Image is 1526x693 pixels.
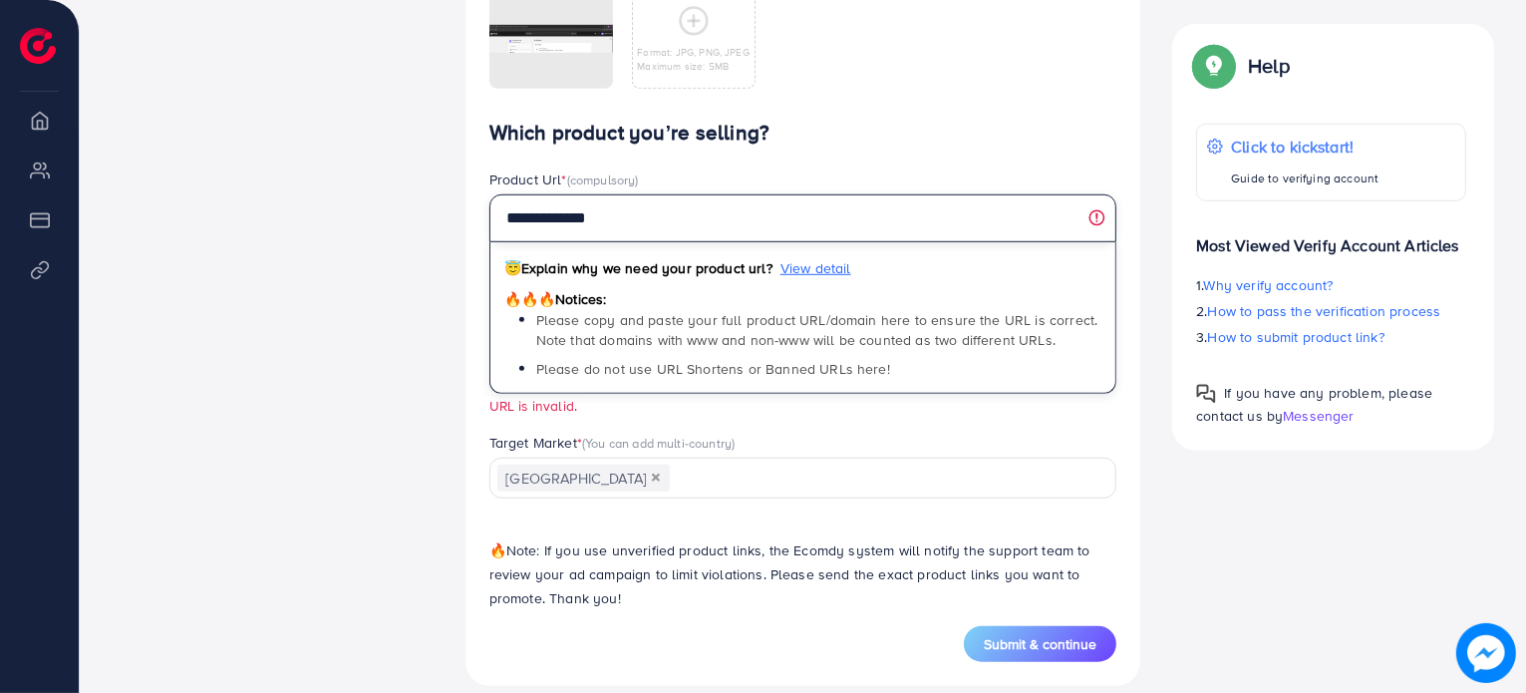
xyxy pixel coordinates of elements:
[489,396,577,415] small: URL is invalid.
[1196,48,1232,84] img: Popup guide
[672,464,1091,495] input: Search for option
[1231,135,1378,159] p: Click to kickstart!
[1196,383,1432,426] span: If you have any problem, please contact us by
[1248,54,1290,78] p: Help
[1196,217,1466,257] p: Most Viewed Verify Account Articles
[567,171,639,188] span: (compulsory)
[984,634,1096,654] span: Submit & continue
[536,359,890,379] span: Please do not use URL Shortens or Banned URLs here!
[489,25,613,52] img: img uploaded
[489,538,1117,610] p: Note: If you use unverified product links, the Ecomdy system will notify the support team to revi...
[489,433,736,453] label: Target Market
[1196,273,1466,297] p: 1.
[1196,384,1216,404] img: Popup guide
[504,258,521,278] span: 😇
[1456,623,1516,683] img: image
[536,310,1098,350] span: Please copy and paste your full product URL/domain here to ensure the URL is correct. Note that d...
[497,465,670,493] span: [GEOGRAPHIC_DATA]
[1204,275,1334,295] span: Why verify account?
[1196,299,1466,323] p: 2.
[637,45,750,59] p: Format: JPG, PNG, JPEG
[20,28,56,64] img: logo
[780,258,851,278] span: View detail
[964,626,1116,662] button: Submit & continue
[504,289,555,309] span: 🔥🔥🔥
[489,458,1117,499] div: Search for option
[1231,167,1378,190] p: Guide to verifying account
[489,170,639,189] label: Product Url
[489,121,1117,146] h4: Which product you’re selling?
[1208,327,1384,347] span: How to submit product link?
[1196,325,1466,349] p: 3.
[651,473,661,483] button: Deselect Pakistan
[504,289,607,309] span: Notices:
[637,59,750,73] p: Maximum size: 5MB
[582,434,735,452] span: (You can add multi-country)
[504,258,772,278] span: Explain why we need your product url?
[1283,406,1354,426] span: Messenger
[1208,301,1441,321] span: How to pass the verification process
[489,540,506,560] span: 🔥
